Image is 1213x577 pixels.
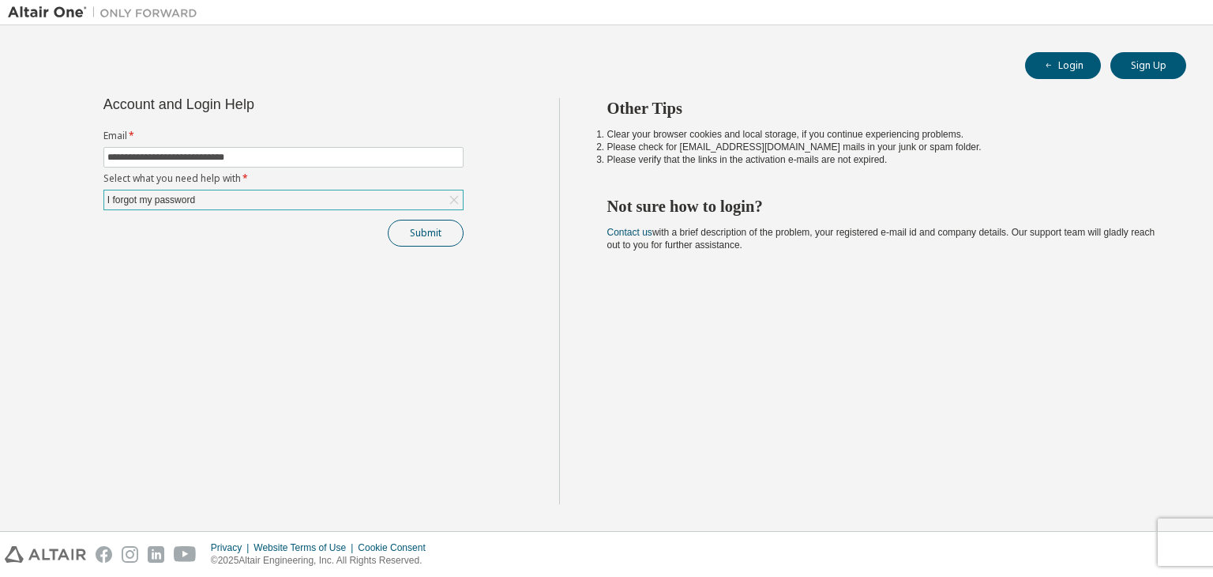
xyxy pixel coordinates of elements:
button: Sign Up [1110,52,1186,79]
label: Email [103,130,464,142]
div: Account and Login Help [103,98,392,111]
a: Contact us [607,227,652,238]
div: Cookie Consent [358,541,434,554]
button: Login [1025,52,1101,79]
div: Website Terms of Use [253,541,358,554]
li: Clear your browser cookies and local storage, if you continue experiencing problems. [607,128,1159,141]
div: I forgot my password [104,190,463,209]
li: Please check for [EMAIL_ADDRESS][DOMAIN_NAME] mails in your junk or spam folder. [607,141,1159,153]
img: linkedin.svg [148,546,164,563]
img: Altair One [8,5,205,21]
h2: Not sure how to login? [607,196,1159,217]
label: Select what you need help with [103,172,464,185]
p: © 2025 Altair Engineering, Inc. All Rights Reserved. [211,554,435,568]
span: with a brief description of the problem, your registered e-mail id and company details. Our suppo... [607,227,1155,251]
img: altair_logo.svg [5,546,86,563]
button: Submit [388,220,464,247]
div: I forgot my password [105,191,197,209]
img: youtube.svg [174,546,197,563]
img: instagram.svg [122,546,138,563]
li: Please verify that the links in the activation e-mails are not expired. [607,153,1159,166]
h2: Other Tips [607,98,1159,119]
img: facebook.svg [96,546,112,563]
div: Privacy [211,541,253,554]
